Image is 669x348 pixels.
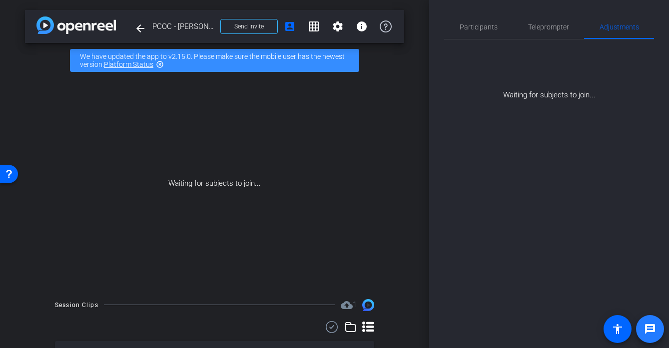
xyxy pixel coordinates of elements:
[234,22,264,30] span: Send invite
[356,20,368,32] mat-icon: info
[341,299,353,311] mat-icon: cloud_upload
[70,49,359,72] div: We have updated the app to v2.15.0. Please make sure the mobile user has the newest version.
[528,23,569,30] span: Teleprompter
[156,60,164,68] mat-icon: highlight_off
[55,300,98,310] div: Session Clips
[341,299,357,311] span: Destinations for your clips
[25,78,404,289] div: Waiting for subjects to join...
[308,20,320,32] mat-icon: grid_on
[644,323,656,335] mat-icon: message
[362,299,374,311] img: Session clips
[220,19,278,34] button: Send invite
[134,22,146,34] mat-icon: arrow_back
[36,16,116,34] img: app-logo
[152,16,214,36] span: PCOC - [PERSON_NAME]
[284,20,296,32] mat-icon: account_box
[600,23,639,30] span: Adjustments
[353,300,357,309] span: 1
[612,323,624,335] mat-icon: accessibility
[444,39,654,101] div: Waiting for subjects to join...
[104,60,153,68] a: Platform Status
[460,23,498,30] span: Participants
[332,20,344,32] mat-icon: settings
